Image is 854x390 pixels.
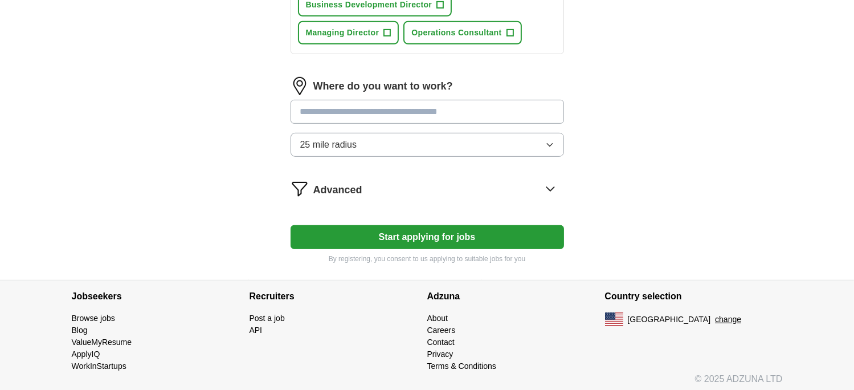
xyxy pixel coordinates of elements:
button: change [715,314,741,326]
span: Managing Director [306,27,379,39]
span: Operations Consultant [411,27,501,39]
a: Post a job [250,314,285,323]
button: Managing Director [298,21,399,44]
a: Browse jobs [72,314,115,323]
img: US flag [605,312,623,326]
a: Privacy [427,350,453,359]
a: WorkInStartups [72,361,126,371]
button: Start applying for jobs [291,225,564,249]
a: Blog [72,326,88,335]
a: Terms & Conditions [427,361,496,371]
span: 25 mile radius [300,138,357,152]
a: ApplyIQ [72,350,100,359]
button: Operations Consultant [403,21,521,44]
h4: Country selection [605,281,783,312]
a: API [250,326,263,335]
a: Contact [427,338,455,347]
a: Careers [427,326,456,335]
img: filter [291,180,309,198]
label: Where do you want to work? [313,79,453,94]
span: [GEOGRAPHIC_DATA] [628,314,711,326]
span: Advanced [313,182,362,198]
p: By registering, you consent to us applying to suitable jobs for you [291,254,564,264]
button: 25 mile radius [291,133,564,157]
a: About [427,314,448,323]
img: location.png [291,77,309,95]
a: ValueMyResume [72,338,132,347]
